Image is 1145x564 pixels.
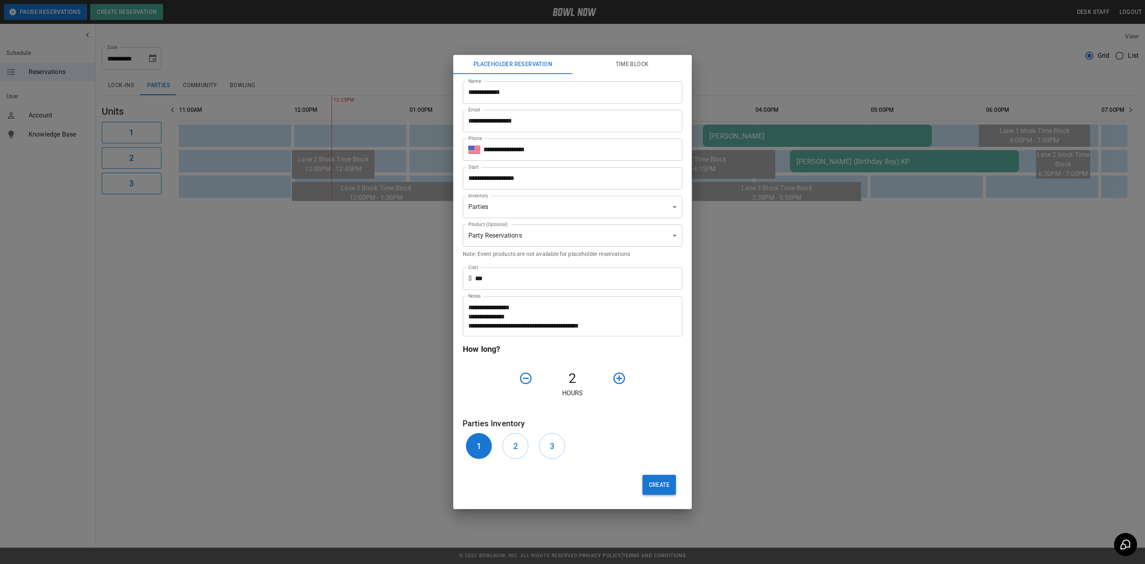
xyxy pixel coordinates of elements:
[503,433,528,459] button: 2
[539,433,565,459] button: 3
[468,135,482,142] label: Phone
[463,388,682,398] p: Hours
[463,250,682,258] p: Note: Event products are not available for placeholder reservations
[463,417,682,430] h6: Parties Inventory
[468,144,480,156] button: Select country
[468,274,472,283] p: $
[477,440,481,453] h6: 1
[453,55,572,74] button: Placeholder Reservation
[466,433,492,459] button: 1
[463,196,682,218] div: Parties
[463,343,682,355] h6: How long?
[536,370,609,387] h4: 2
[642,475,676,495] button: Create
[572,55,692,74] button: Time Block
[463,167,677,189] input: Choose date, selected date is Nov 1, 2025
[550,440,554,453] h6: 3
[513,440,518,453] h6: 2
[468,164,479,170] label: Start
[463,224,682,247] div: Party Reservations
